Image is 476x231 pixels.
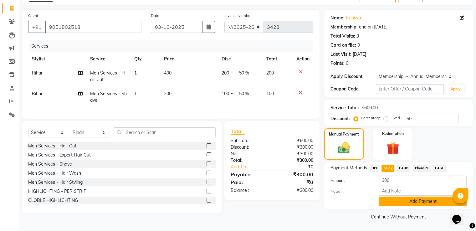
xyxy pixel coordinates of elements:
[131,52,160,66] th: Qty
[90,70,125,82] span: Men Services - Hair Cut
[239,90,249,97] span: 50 %
[32,91,44,96] span: Rihan
[45,21,141,33] input: Search by Name/Mobile/Email/Code
[218,52,263,66] th: Disc
[381,165,394,172] span: GPay
[379,197,467,206] button: Add Payment
[330,105,359,111] div: Service Total:
[114,127,216,137] input: Search or Scan
[28,152,91,158] div: Men Services - Expert Hair Cut
[272,157,318,164] div: ₹300.00
[330,24,358,30] div: Membership:
[29,40,318,52] div: Services
[86,52,131,66] th: Service
[330,115,350,122] div: Discount:
[356,33,359,39] div: 3
[263,52,293,66] th: Total
[346,60,348,67] div: 0
[353,51,366,58] div: [DATE]
[226,178,272,186] div: Paid:
[329,131,359,137] label: Manual Payment
[226,144,272,151] div: Discount:
[28,188,86,195] div: HIGHLIGHTING - PER STRIP
[32,70,44,76] span: Rihan
[326,178,374,183] label: Amount:
[346,15,361,21] a: Eklavya
[151,13,159,18] label: Date
[134,91,137,96] span: 1
[160,52,218,66] th: Price
[239,70,249,76] span: 50 %
[266,91,274,96] span: 100
[446,85,464,94] button: Apply
[28,143,76,149] div: Men Services - Hair Cut
[370,165,379,172] span: UPI
[28,179,83,186] div: Men Services - Hair Styling
[266,70,274,76] span: 200
[413,165,431,172] span: PhonePe
[330,33,355,39] div: Total Visits:
[164,70,171,76] span: 400
[28,197,78,204] div: GLOBLE HIGHLIGHTING
[28,52,86,66] th: Stylist
[272,178,318,186] div: ₹0
[226,164,279,170] a: Add Tip
[361,105,378,111] div: ₹600.00
[222,70,233,76] span: 200 F
[28,161,72,167] div: Men Services - Shave
[293,52,313,66] th: Action
[330,73,376,80] div: Apply Discount
[272,187,318,194] div: ₹300.00
[226,187,272,194] div: Balance :
[226,157,272,164] div: Total:
[330,15,345,21] div: Name:
[28,13,38,18] label: Client
[330,86,376,92] div: Coupon Code
[272,171,318,178] div: ₹300.00
[226,151,272,157] div: Net:
[334,141,354,155] img: _cash.svg
[134,70,137,76] span: 1
[28,21,46,33] button: +91
[433,165,447,172] span: CASH
[357,42,360,49] div: 0
[235,70,237,76] span: |
[330,60,345,67] div: Points:
[279,164,318,170] div: ₹0
[383,140,403,156] img: _gift.svg
[164,91,171,96] span: 200
[382,131,404,136] label: Redemption
[90,91,127,103] span: Men Services - Shave
[231,128,245,135] span: Total
[450,206,470,225] iframe: chat widget
[330,51,351,58] div: Last Visit:
[226,171,272,178] div: Payable:
[379,176,467,185] input: Amount
[272,151,318,157] div: ₹300.00
[379,186,467,196] input: Add Note
[224,13,252,18] label: Invoice Number
[330,165,367,171] span: Payment Methods
[397,165,410,172] span: CARD
[326,188,374,194] label: Note:
[361,115,381,121] label: Percentage
[272,137,318,144] div: ₹600.00
[226,137,272,144] div: Sub Total:
[330,42,356,49] div: Card on file:
[376,84,444,94] input: Enter Offer / Coupon Code
[235,90,237,97] span: |
[222,90,233,97] span: 100 F
[272,144,318,151] div: ₹300.00
[391,115,400,121] label: Fixed
[359,24,387,30] div: end on [DATE]
[28,170,81,177] div: Men Services - Hair Wash
[325,214,472,220] a: Continue Without Payment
